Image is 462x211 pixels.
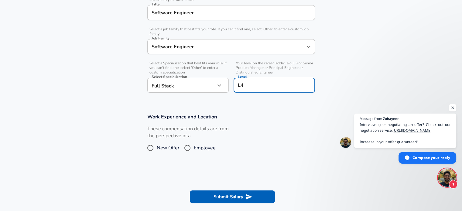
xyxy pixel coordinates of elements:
span: New Offer [157,144,180,151]
span: Select a job family that best fits your role. If you can't find one, select 'Other' to enter a cu... [147,27,315,36]
span: Your level on the career ladder. e.g. L3 or Senior Product Manager or Principal Engineer or Disti... [234,61,315,75]
input: Software Engineer [150,8,312,17]
button: Submit Salary [190,190,275,203]
label: Job Family [152,36,169,40]
div: Open chat [438,168,456,187]
span: Compose your reply [412,152,450,163]
h3: Work Experience and Location [147,113,315,120]
label: Select Specialization [152,75,187,79]
span: Interviewing or negotiating an offer? Check out our negotiation service: Increase in your offer g... [360,122,451,145]
span: Employee [194,144,216,151]
span: Message from [360,117,382,120]
label: Title [152,2,159,6]
label: Level [238,75,247,79]
span: Select a Specialization that best fits your role. If you can't find one, select 'Other' to enter ... [147,61,229,75]
label: These compensation details are from the perspective of a: [147,125,229,139]
div: Full Stack [147,78,215,93]
button: Open [304,43,313,51]
span: 1 [449,180,457,189]
input: L3 [236,80,312,90]
span: Zuhayeer [383,117,399,120]
input: Software Engineer [150,42,303,51]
